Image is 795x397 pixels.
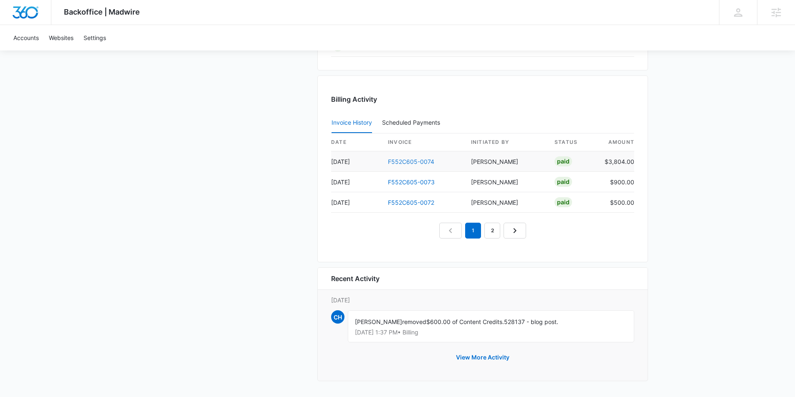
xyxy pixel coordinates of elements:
[8,25,44,50] a: Accounts
[44,25,78,50] a: Websites
[598,133,634,151] th: amount
[355,318,402,325] span: [PERSON_NAME]
[331,310,344,324] span: CH
[598,172,634,192] td: $900.00
[331,274,380,284] h6: Recent Activity
[504,318,558,325] span: 528137 - blog post.
[465,223,481,239] em: 1
[554,156,572,166] div: Paid
[331,133,381,151] th: date
[439,223,526,239] nav: Pagination
[598,151,634,172] td: $3,804.00
[381,133,464,151] th: invoice
[382,120,443,126] div: Scheduled Payments
[331,151,381,172] td: [DATE]
[554,177,572,187] div: Paid
[355,329,627,335] p: [DATE] 1:37 PM • Billing
[426,318,504,325] span: $600.00 of Content Credits.
[464,133,548,151] th: Initiated By
[554,197,572,207] div: Paid
[388,199,434,206] a: F552C605-0072
[464,192,548,213] td: [PERSON_NAME]
[464,151,548,172] td: [PERSON_NAME]
[464,172,548,192] td: [PERSON_NAME]
[331,296,634,304] p: [DATE]
[504,223,526,239] a: Next Page
[388,178,435,186] a: F552C605-0073
[402,318,426,325] span: removed
[388,158,434,165] a: F552C605-0074
[484,223,500,239] a: Page 2
[64,8,140,16] span: Backoffice | Madwire
[331,172,381,192] td: [DATE]
[548,133,598,151] th: status
[331,192,381,213] td: [DATE]
[331,94,634,104] h3: Billing Activity
[598,192,634,213] td: $500.00
[448,347,518,367] button: View More Activity
[332,113,372,133] button: Invoice History
[78,25,111,50] a: Settings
